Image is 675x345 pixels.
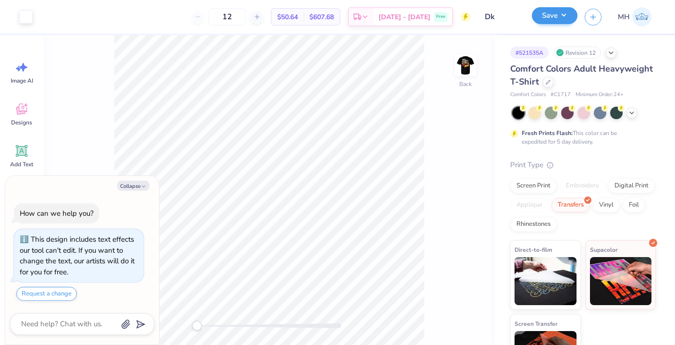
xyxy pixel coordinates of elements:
[552,198,590,212] div: Transfers
[20,209,94,218] div: How can we help you?
[632,7,651,26] img: Mitra Hegde
[522,129,573,137] strong: Fresh Prints Flash:
[20,234,135,277] div: This design includes text effects our tool can't edit. If you want to change the text, our artist...
[593,198,620,212] div: Vinyl
[16,287,77,301] button: Request a change
[510,47,549,59] div: # 521535A
[510,198,549,212] div: Applique
[510,63,653,87] span: Comfort Colors Adult Heavyweight T-Shirt
[277,12,298,22] span: $50.64
[515,257,577,305] img: Direct-to-film
[590,257,652,305] img: Supacolor
[192,321,202,331] div: Accessibility label
[510,217,557,232] div: Rhinestones
[515,319,558,329] span: Screen Transfer
[576,91,624,99] span: Minimum Order: 24 +
[510,179,557,193] div: Screen Print
[551,91,571,99] span: # C1717
[379,12,430,22] span: [DATE] - [DATE]
[590,245,618,255] span: Supacolor
[560,179,605,193] div: Embroidery
[510,91,546,99] span: Comfort Colors
[532,7,577,24] button: Save
[618,12,630,23] span: MH
[456,56,475,75] img: Back
[478,7,525,26] input: Untitled Design
[515,245,552,255] span: Direct-to-film
[10,160,33,168] span: Add Text
[11,77,33,85] span: Image AI
[117,181,149,191] button: Collapse
[11,119,32,126] span: Designs
[614,7,656,26] a: MH
[209,8,246,25] input: – –
[309,12,334,22] span: $607.68
[623,198,645,212] div: Foil
[522,129,640,146] div: This color can be expedited for 5 day delivery.
[553,47,601,59] div: Revision 12
[436,13,445,20] span: Free
[510,160,656,171] div: Print Type
[459,80,472,88] div: Back
[608,179,655,193] div: Digital Print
